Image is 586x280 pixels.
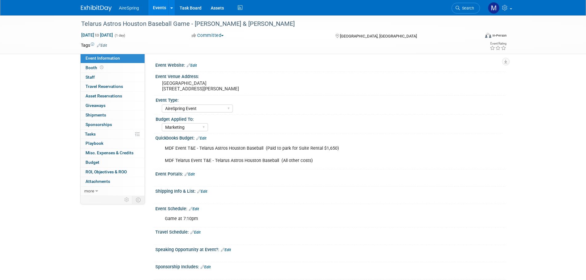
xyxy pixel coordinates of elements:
div: Speaking Opportunity at Event?: [155,245,505,253]
a: Edit [196,136,206,140]
span: [DATE] [DATE] [81,32,113,38]
img: Format-Inperson.png [485,33,491,38]
a: Sponsorships [81,120,145,129]
button: Committed [189,32,226,39]
div: Event Type: [156,96,503,103]
div: Budget Applied To: [156,115,503,122]
a: Travel Reservations [81,82,145,91]
a: Asset Reservations [81,92,145,101]
span: [GEOGRAPHIC_DATA], [GEOGRAPHIC_DATA] [340,34,417,38]
div: Telarus Astros Houston Baseball Game - [PERSON_NAME] & [PERSON_NAME] [79,18,471,30]
a: Edit [187,63,197,68]
a: Giveaways [81,101,145,110]
td: Toggle Event Tabs [132,196,145,204]
a: Edit [190,230,201,235]
td: Tags [81,42,107,48]
a: Booth [81,63,145,73]
td: Personalize Event Tab Strip [122,196,132,204]
span: Booth not reserved yet [99,65,105,70]
span: Giveaways [86,103,106,108]
span: Shipments [86,112,106,117]
div: Event Venue Address: [155,72,505,80]
div: Event Format [444,32,507,41]
span: more [84,188,94,193]
div: Event Rating [490,42,506,45]
div: MDF Event T&E - Telarus Astros Houston Baseball (Paid to park for Suite Rental $1,650) MDF Telaru... [161,142,438,167]
a: Edit [189,207,199,211]
span: Search [460,6,474,10]
a: Edit [185,172,195,176]
a: Playbook [81,139,145,148]
span: Asset Reservations [86,93,122,98]
a: Staff [81,73,145,82]
span: Budget [86,160,99,165]
span: Attachments [86,179,110,184]
span: (1 day) [114,34,125,37]
span: Misc. Expenses & Credits [86,150,134,155]
div: In-Person [492,33,507,38]
a: Edit [201,265,211,269]
div: Event Website: [155,61,505,69]
img: Mariana Bolanos [488,2,500,14]
span: Booth [86,65,105,70]
a: Event Information [81,54,145,63]
span: Staff [86,75,95,80]
span: to [94,33,100,37]
a: ROI, Objectives & ROO [81,168,145,177]
span: Playbook [86,141,103,146]
a: Tasks [81,130,145,139]
div: Event Schedule: [155,204,505,212]
span: Sponsorships [86,122,112,127]
div: Sponsorship Includes: [155,262,505,270]
span: Event Information [86,56,120,61]
div: Shipping Info & List: [155,187,505,195]
a: Search [452,3,480,14]
a: Budget [81,158,145,167]
img: ExhibitDay [81,5,112,11]
pre: [GEOGRAPHIC_DATA] [STREET_ADDRESS][PERSON_NAME] [162,81,294,92]
a: Edit [221,248,231,252]
span: ROI, Objectives & ROO [86,169,127,174]
a: Edit [197,189,207,194]
a: Misc. Expenses & Credits [81,148,145,158]
a: more [81,187,145,196]
div: Game at 7:10pm [161,213,438,225]
div: Event Portals: [155,169,505,177]
span: Tasks [85,132,96,136]
div: Travel Schedule: [155,227,505,235]
span: Travel Reservations [86,84,123,89]
a: Attachments [81,177,145,186]
a: Edit [97,43,107,48]
a: Shipments [81,111,145,120]
div: Quickbooks Budget: [155,133,505,141]
span: AireSpring [119,6,139,10]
